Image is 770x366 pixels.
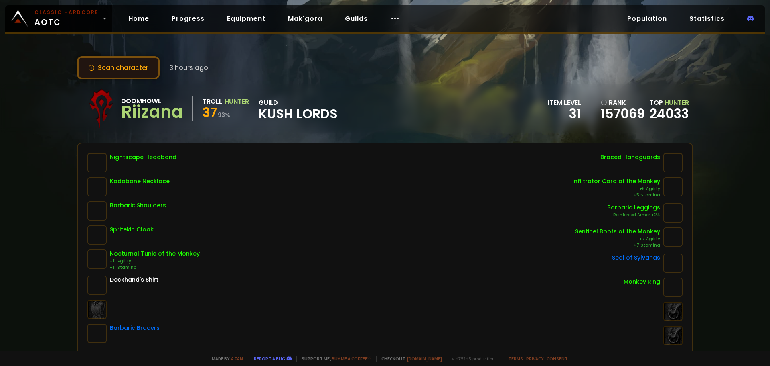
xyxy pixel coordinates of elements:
div: +5 Stamina [572,192,660,198]
img: item-7406 [663,177,683,196]
div: guild [259,98,338,120]
div: Doomhowl [121,96,183,106]
a: 24033 [650,104,689,123]
img: item-6414 [663,254,683,273]
img: item-6784 [663,153,683,172]
div: rank [601,98,645,108]
a: Guilds [338,10,374,27]
div: +7 Stamina [575,242,660,249]
button: Scan character [77,56,160,79]
div: Troll [203,96,222,106]
img: item-18948 [87,324,107,343]
img: item-6748 [663,278,683,297]
a: Classic HardcoreAOTC [5,5,112,32]
img: item-15159 [87,249,107,269]
a: [DOMAIN_NAME] [407,356,442,362]
a: 157069 [601,108,645,120]
span: Hunter [665,98,689,107]
small: 93 % [218,111,230,119]
span: 37 [203,103,217,121]
div: Reinforced Armor +24 [607,212,660,218]
img: item-5964 [87,201,107,221]
div: Top [650,98,689,108]
a: Population [621,10,673,27]
div: +11 Agility [110,258,200,264]
span: Checkout [376,356,442,362]
a: Equipment [221,10,272,27]
a: Terms [508,356,523,362]
div: +11 Stamina [110,264,200,271]
a: Statistics [683,10,731,27]
div: Infiltrator Cord of the Monkey [572,177,660,186]
div: item level [548,98,581,108]
img: item-15690 [87,177,107,196]
a: Report a bug [254,356,285,362]
div: Deckhand's Shirt [110,276,158,284]
div: Riizana [121,106,183,118]
div: +7 Agility [575,236,660,242]
div: Hunter [225,96,249,106]
a: Buy me a coffee [332,356,371,362]
span: v. d752d5 - production [447,356,495,362]
div: Nightscape Headband [110,153,176,162]
a: Progress [165,10,211,27]
div: 31 [548,108,581,120]
a: Home [122,10,156,27]
img: item-7444 [663,227,683,247]
div: Monkey Ring [624,278,660,286]
div: Barbaric Bracers [110,324,160,332]
img: item-5107 [87,276,107,295]
div: Nocturnal Tunic of the Monkey [110,249,200,258]
div: Barbaric Shoulders [110,201,166,210]
a: Privacy [526,356,543,362]
span: Kush Lords [259,108,338,120]
a: Mak'gora [282,10,329,27]
div: Barbaric Leggings [607,203,660,212]
span: Support me, [296,356,371,362]
a: Consent [547,356,568,362]
span: 3 hours ago [169,63,208,73]
div: Sentinel Boots of the Monkey [575,227,660,236]
a: a fan [231,356,243,362]
img: item-16990 [87,225,107,245]
div: Braced Handguards [600,153,660,162]
small: Classic Hardcore [34,9,99,16]
div: Kodobone Necklace [110,177,170,186]
span: Made by [207,356,243,362]
div: +6 Agility [572,186,660,192]
div: Spritekin Cloak [110,225,154,234]
span: AOTC [34,9,99,28]
div: Seal of Sylvanas [612,254,660,262]
img: item-5963 [663,203,683,223]
img: item-8176 [87,153,107,172]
